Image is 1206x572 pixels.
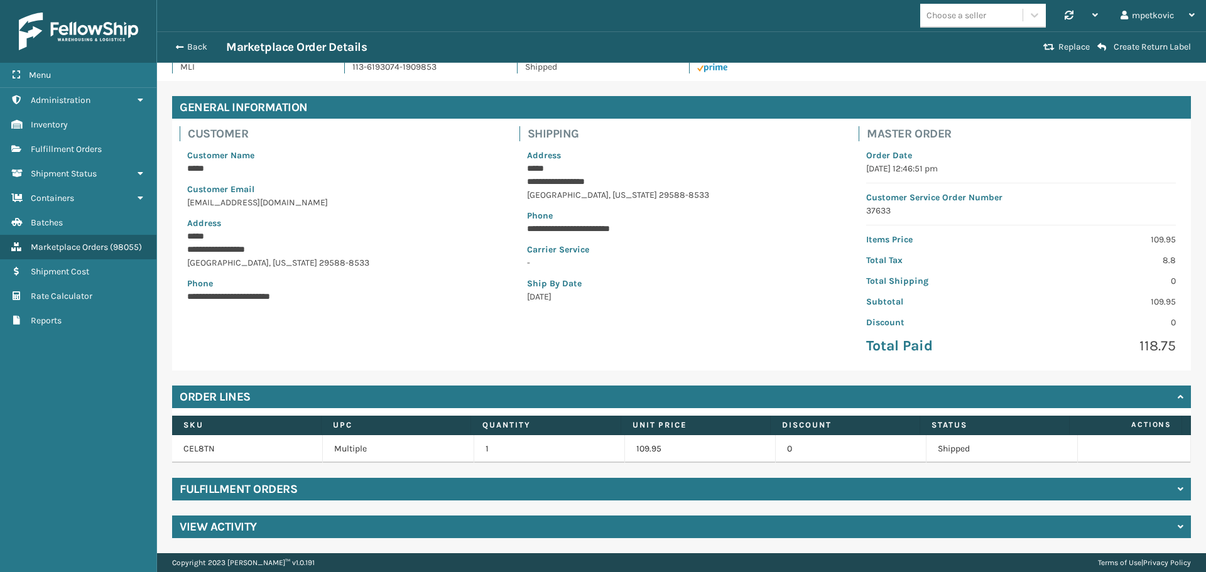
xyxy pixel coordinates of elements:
[527,243,837,256] p: Carrier Service
[866,191,1176,204] p: Customer Service Order Number
[1097,42,1106,52] i: Create Return Label
[866,274,1013,288] p: Total Shipping
[29,70,51,80] span: Menu
[527,209,837,222] p: Phone
[866,316,1013,329] p: Discount
[187,149,497,162] p: Customer Name
[1029,337,1176,355] p: 118.75
[1029,254,1176,267] p: 8.8
[31,144,102,154] span: Fulfillment Orders
[187,218,221,229] span: Address
[187,196,497,209] p: [EMAIL_ADDRESS][DOMAIN_NAME]
[527,277,837,290] p: Ship By Date
[180,519,257,534] h4: View Activity
[866,204,1176,217] p: 37633
[1029,316,1176,329] p: 0
[226,40,367,55] h3: Marketplace Order Details
[866,233,1013,246] p: Items Price
[31,291,92,301] span: Rate Calculator
[188,126,504,141] h4: Customer
[168,41,226,53] button: Back
[528,126,844,141] h4: Shipping
[926,9,986,22] div: Choose a seller
[31,315,62,326] span: Reports
[1094,41,1195,53] button: Create Return Label
[187,183,497,196] p: Customer Email
[1029,295,1176,308] p: 109.95
[527,290,837,303] p: [DATE]
[172,553,315,572] p: Copyright 2023 [PERSON_NAME]™ v 1.0.191
[31,217,63,228] span: Batches
[474,435,625,463] td: 1
[866,162,1176,175] p: [DATE] 12:46:51 pm
[926,435,1077,463] td: Shipped
[1143,558,1191,567] a: Privacy Policy
[482,419,609,431] label: Quantity
[323,435,474,463] td: Multiple
[110,242,142,252] span: ( 98055 )
[867,126,1183,141] h4: Master Order
[19,13,138,50] img: logo
[527,150,561,161] span: Address
[180,482,297,497] h4: Fulfillment Orders
[31,193,74,203] span: Containers
[31,119,68,130] span: Inventory
[31,168,97,179] span: Shipment Status
[932,419,1058,431] label: Status
[183,419,310,431] label: SKU
[866,337,1013,355] p: Total Paid
[625,435,776,463] td: 109.95
[527,256,837,269] p: -
[183,443,215,454] a: CEL8TN
[1040,41,1094,53] button: Replace
[776,435,926,463] td: 0
[1029,233,1176,246] p: 109.95
[31,242,108,252] span: Marketplace Orders
[187,277,497,290] p: Phone
[633,419,759,431] label: Unit Price
[527,188,837,202] p: [GEOGRAPHIC_DATA] , [US_STATE] 29588-8533
[866,295,1013,308] p: Subtotal
[1098,558,1141,567] a: Terms of Use
[31,266,89,277] span: Shipment Cost
[187,256,497,269] p: [GEOGRAPHIC_DATA] , [US_STATE] 29588-8533
[866,254,1013,267] p: Total Tax
[866,149,1176,162] p: Order Date
[782,419,908,431] label: Discount
[31,95,90,105] span: Administration
[1098,553,1191,572] div: |
[352,60,501,73] p: 113-6193074-1909853
[1043,43,1055,51] i: Replace
[333,419,459,431] label: UPC
[172,96,1191,119] h4: General Information
[180,60,329,73] p: MLI
[1073,414,1179,435] span: Actions
[180,389,251,404] h4: Order Lines
[1029,274,1176,288] p: 0
[525,60,674,73] p: Shipped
